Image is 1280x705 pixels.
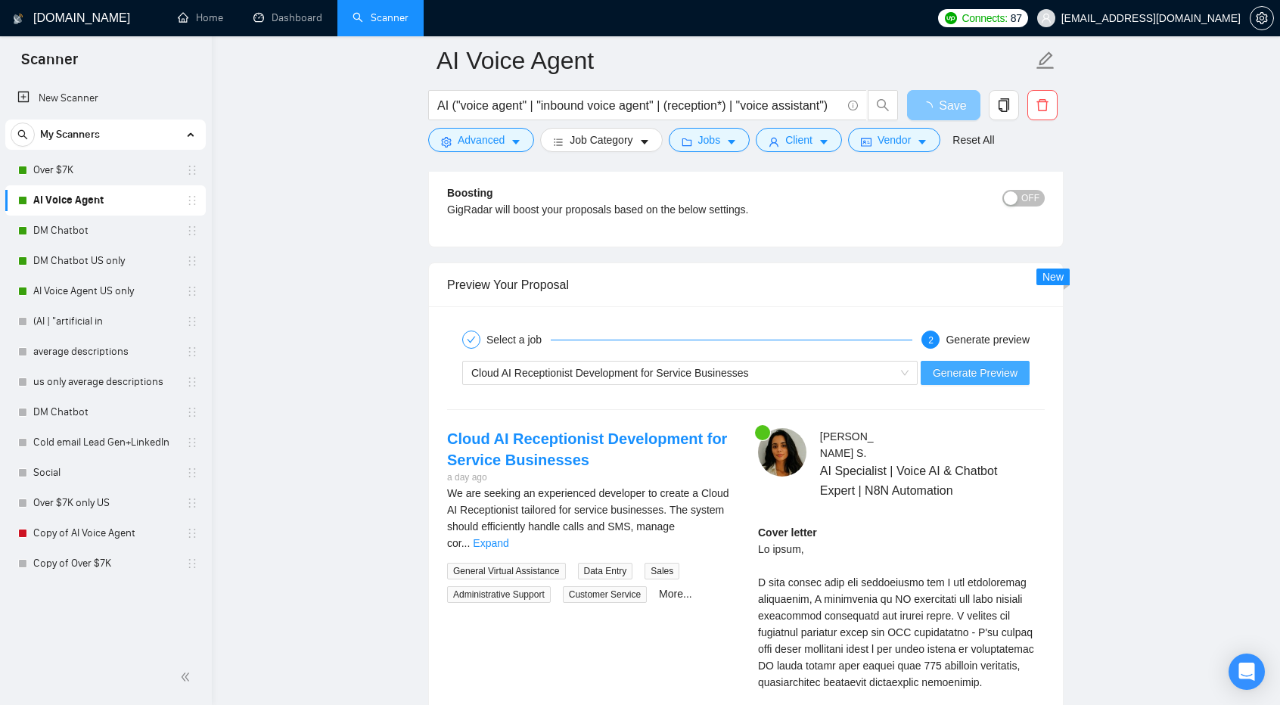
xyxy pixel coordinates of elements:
li: New Scanner [5,83,206,113]
button: Save [907,90,980,120]
a: More... [659,588,692,600]
span: Client [785,132,812,148]
span: holder [186,194,198,207]
span: search [11,129,34,140]
img: c1w54xZBJsUgwRX9ZrtBe1o404RStCZZvUvf5HuuBe0F-VbF-6YmOkfZBALLZh-_0h [758,428,806,477]
a: Over $7K [33,155,177,185]
span: delete [1028,98,1057,112]
button: delete [1027,90,1058,120]
button: search [868,90,898,120]
span: Job Category [570,132,632,148]
img: upwork-logo.png [945,12,957,24]
a: homeHome [178,11,223,24]
a: Copy of AI Voice Agent [33,518,177,548]
span: holder [186,406,198,418]
a: AI Voice Agent US only [33,276,177,306]
button: setting [1250,6,1274,30]
span: search [868,98,897,112]
span: 2 [928,335,934,346]
span: holder [186,436,198,449]
li: My Scanners [5,120,206,579]
span: edit [1036,51,1055,70]
a: dashboardDashboard [253,11,322,24]
a: AI Voice Agent [33,185,177,216]
a: us only average descriptions [33,367,177,397]
span: Jobs [698,132,721,148]
span: double-left [180,669,195,685]
span: setting [1250,12,1273,24]
a: DM Chatbot US only [33,246,177,276]
span: holder [186,497,198,509]
span: holder [186,527,198,539]
div: Select a job [486,331,551,349]
span: AI Specialist | Voice AI & Chatbot Expert | N8N Automation [820,461,1000,499]
span: ... [461,537,471,549]
span: Customer Service [563,586,647,603]
a: DM Chatbot [33,216,177,246]
span: setting [441,136,452,148]
img: logo [13,7,23,31]
span: bars [553,136,564,148]
span: We are seeking an experienced developer to create a Cloud AI Receptionist tailored for service bu... [447,487,729,549]
span: Vendor [878,132,911,148]
a: Cold email Lead Gen+LinkedIn [33,427,177,458]
a: average descriptions [33,337,177,367]
span: loading [921,101,939,113]
a: Cloud AI Receptionist Development for Service Businesses [447,430,727,468]
a: (AI | "artificial in [33,306,177,337]
button: Generate Preview [921,361,1030,385]
span: user [1041,13,1052,23]
a: searchScanner [353,11,409,24]
button: settingAdvancedcaret-down [428,128,534,152]
span: Scanner [9,48,90,80]
a: DM Chatbot [33,397,177,427]
span: holder [186,467,198,479]
span: caret-down [819,136,829,148]
a: setting [1250,12,1274,24]
input: Search Freelance Jobs... [437,96,841,115]
div: a day ago [447,471,734,485]
span: folder [682,136,692,148]
span: holder [186,164,198,176]
b: Boosting [447,187,493,199]
a: Over $7K only US [33,488,177,518]
div: We are seeking an experienced developer to create a Cloud AI Receptionist tailored for service bu... [447,485,734,551]
span: Data Entry [578,563,633,579]
span: info-circle [848,101,858,110]
span: Advanced [458,132,505,148]
div: Generate preview [946,331,1030,349]
span: holder [186,557,198,570]
span: holder [186,255,198,267]
span: Save [939,96,966,115]
strong: Cover letter [758,526,817,539]
a: Expand [473,537,508,549]
span: user [769,136,779,148]
span: General Virtual Assistance [447,563,566,579]
span: idcard [861,136,871,148]
button: barsJob Categorycaret-down [540,128,662,152]
a: Reset All [952,132,994,148]
span: caret-down [639,136,650,148]
span: holder [186,346,198,358]
a: Copy of Over $7K [33,548,177,579]
span: Administrative Support [447,586,551,603]
button: copy [989,90,1019,120]
button: userClientcaret-down [756,128,842,152]
span: caret-down [726,136,737,148]
span: holder [186,315,198,328]
button: folderJobscaret-down [669,128,750,152]
span: 87 [1011,10,1022,26]
div: Open Intercom Messenger [1229,654,1265,690]
span: Connects: [962,10,1007,26]
div: Preview Your Proposal [447,263,1045,306]
span: caret-down [511,136,521,148]
span: [PERSON_NAME] S . [820,430,874,459]
span: New [1042,271,1064,283]
span: holder [186,285,198,297]
span: Sales [645,563,679,579]
span: holder [186,376,198,388]
button: idcardVendorcaret-down [848,128,940,152]
span: OFF [1021,190,1039,207]
a: New Scanner [17,83,194,113]
span: check [467,335,476,344]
